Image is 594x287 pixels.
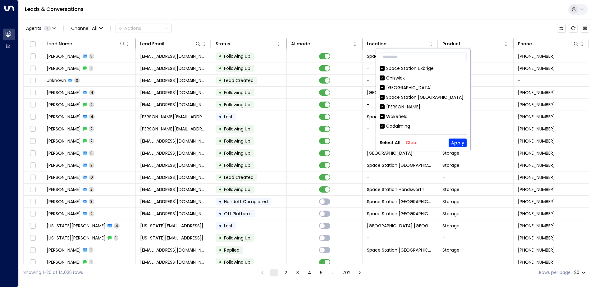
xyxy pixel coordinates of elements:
[116,24,171,33] button: Actions
[29,89,37,97] span: Toggle select row
[89,114,95,119] span: 4
[367,162,433,168] span: Space Station Garretts Green
[47,77,66,84] span: Unknown
[47,102,81,108] span: Christine Morris
[29,77,37,84] span: Toggle select row
[449,139,467,147] button: Apply
[29,65,37,72] span: Toggle select row
[140,40,201,48] div: Lead Email
[291,40,352,48] div: AI mode
[47,138,81,144] span: Russell Jeffery
[442,150,459,156] span: Storage
[29,210,37,218] span: Toggle select row
[224,138,250,144] span: Following Up
[442,162,459,168] span: Storage
[140,150,207,156] span: russandcharl@yahoo.com
[438,75,514,86] td: -
[438,62,514,74] td: -
[438,123,514,135] td: -
[69,24,105,33] span: Channel:
[219,63,222,74] div: •
[140,235,207,241] span: virginia.campbelllll@gmail.com
[306,269,313,276] button: Go to page 4
[23,269,83,276] div: Showing 1-20 of 14,025 rows
[29,113,37,121] span: Toggle select row
[367,40,386,48] div: Location
[291,40,310,48] div: AI mode
[140,186,207,193] span: awais.inam15@outlook.com
[318,269,325,276] button: Go to page 5
[363,232,438,244] td: -
[406,140,418,145] button: Clear
[89,199,94,204] span: 3
[224,77,254,84] span: Lead Created
[438,135,514,147] td: -
[219,245,222,255] div: •
[89,175,94,180] span: 0
[29,174,37,181] span: Toggle select row
[219,75,222,86] div: •
[25,6,84,13] a: Leads & Conversations
[363,62,438,74] td: -
[29,234,37,242] span: Toggle select row
[518,114,555,120] span: +447850998972
[69,24,105,33] button: Channel:All
[518,40,579,48] div: Phone
[518,235,555,241] span: +447808164282
[224,102,250,108] span: Following Up
[518,186,555,193] span: +447368237401
[367,53,433,59] span: Space Station Wakefield
[386,104,420,110] div: [PERSON_NAME]
[518,40,532,48] div: Phone
[219,208,222,219] div: •
[47,162,81,168] span: Sakeria Ahmed
[219,51,222,61] div: •
[518,162,555,168] span: +447951742047
[44,26,51,31] span: 1
[29,222,37,230] span: Toggle select row
[380,113,467,120] div: Wakefield
[216,40,276,48] div: Status
[47,40,126,48] div: Lead Name
[380,140,400,145] button: Select All
[367,89,433,96] span: Space Station Kings Heath
[380,104,467,110] div: [PERSON_NAME]
[518,150,555,156] span: +447724538440
[386,94,464,101] div: Space Station [GEOGRAPHIC_DATA]
[518,247,555,253] span: +447780687254
[518,102,555,108] span: +447835950082
[518,89,555,96] span: +447835950082
[89,90,95,95] span: 4
[47,89,81,96] span: Christine Morris
[47,247,81,253] span: Adrian Coleman
[219,221,222,231] div: •
[380,75,467,81] div: Chiswick
[367,211,433,217] span: Space Station Wakefield
[29,40,37,48] span: Toggle select all
[89,102,94,107] span: 2
[442,247,459,253] span: Storage
[219,87,222,98] div: •
[89,126,94,131] span: 2
[518,65,555,71] span: +447542457854
[47,53,81,59] span: Maria Stead
[518,198,555,205] span: +447387171240
[442,223,459,229] span: Storage
[140,53,207,59] span: mariastead@gmail.com
[356,269,363,276] button: Go to next page
[518,259,555,265] span: +447956687501
[224,150,250,156] span: Following Up
[74,78,80,83] span: 0
[224,198,268,205] span: Handoff Completed
[140,174,207,180] span: sekeahmed41@outlook.com
[219,136,222,146] div: •
[294,269,301,276] button: Go to page 3
[514,75,589,86] td: -
[219,148,222,158] div: •
[219,160,222,171] div: •
[29,258,37,266] span: Toggle select row
[89,162,94,168] span: 2
[386,84,432,91] div: [GEOGRAPHIC_DATA]
[386,123,410,130] div: Godalming
[89,211,94,216] span: 2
